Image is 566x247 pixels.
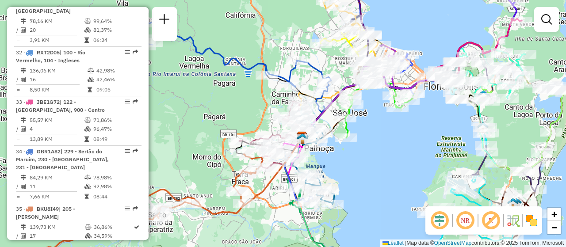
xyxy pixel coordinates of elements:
td: 78,98% [93,173,138,182]
em: Rota exportada [133,99,138,104]
td: = [16,85,20,94]
i: % de utilização do peso [84,118,91,123]
em: Rota exportada [133,49,138,55]
span: GBR1A82 [37,148,61,155]
i: Total de Atividades [21,233,26,239]
i: % de utilização do peso [85,224,92,230]
td: / [16,125,20,133]
td: 06:24 [93,36,138,45]
td: / [16,182,20,191]
a: OpenStreetMap [434,240,472,246]
td: 08:49 [93,135,138,144]
a: Nova sessão e pesquisa [156,11,173,30]
td: 84,29 KM [29,173,84,182]
em: Rota exportada [133,148,138,154]
span: | 100 - Rio Vermelho, 104 - Ingleses [16,49,85,64]
i: Distância Total [21,224,26,230]
span: JBE1G72 [37,99,60,105]
td: 36,86% [93,223,133,232]
i: Total de Atividades [21,27,26,33]
i: % de utilização do peso [88,68,94,73]
i: % de utilização da cubagem [85,233,92,239]
em: Opções [125,99,130,104]
span: 32 - [16,49,85,64]
i: Distância Total [21,175,26,180]
td: 13,89 KM [29,135,84,144]
td: 139,73 KM [29,223,84,232]
img: 712 UDC Full Palhoça [297,133,308,144]
td: 92,98% [93,182,138,191]
span: | [405,240,406,246]
a: Leaflet [382,240,404,246]
td: 136,06 KM [29,66,87,75]
i: % de utilização do peso [84,19,91,24]
i: Distância Total [21,19,26,24]
span: | 229 - Sertão do Maruim, 230 - [GEOGRAPHIC_DATA], 231 - [GEOGRAPHIC_DATA] [16,148,109,171]
img: Fluxo de ruas [506,213,520,228]
em: Rota exportada [133,206,138,211]
span: 34 - [16,148,109,171]
td: 42,46% [96,75,138,84]
em: Opções [125,206,130,211]
div: Map data © contributors,© 2025 TomTom, Microsoft [380,239,566,247]
span: Ocultar deslocamento [429,210,450,231]
td: 55,57 KM [29,116,84,125]
td: 7,66 KM [29,192,84,201]
td: / [16,75,20,84]
span: − [551,222,557,233]
td: 81,37% [93,26,138,34]
span: | 205 - [PERSON_NAME] [16,205,75,220]
a: Exibir filtros [538,11,555,28]
a: Zoom out [547,221,561,234]
td: / [16,232,20,240]
td: = [16,135,20,144]
i: Total de Atividades [21,77,26,82]
td: 71,86% [93,116,138,125]
td: 4 [29,125,84,133]
td: 09:05 [96,85,138,94]
span: + [551,209,557,220]
img: CDD Florianópolis [296,131,308,143]
img: Exibir/Ocultar setores [524,213,539,228]
td: 42,98% [96,66,138,75]
i: % de utilização do peso [84,175,91,180]
td: 8,50 KM [29,85,87,94]
i: % de utilização da cubagem [84,126,91,132]
td: 20 [29,26,84,34]
td: 78,16 KM [29,17,84,26]
img: WCL - Campeche [507,198,519,209]
i: Tempo total em rota [84,194,89,199]
span: 33 - [16,99,105,113]
i: Distância Total [21,118,26,123]
span: Exibir rótulo [480,210,501,231]
i: Tempo total em rota [84,38,89,43]
i: Total de Atividades [21,184,26,189]
em: Opções [125,148,130,154]
td: 17 [29,232,84,240]
i: Rota otimizada [134,224,139,230]
td: 96,47% [93,125,138,133]
td: = [16,192,20,201]
img: Ilha Centro [478,90,489,101]
td: 3,91 KM [29,36,84,45]
td: = [16,36,20,45]
span: 35 - [16,205,75,220]
i: Tempo total em rota [88,87,92,92]
td: 11 [29,182,84,191]
a: Zoom in [547,208,561,221]
img: 2368 - Warecloud Autódromo [510,197,522,209]
i: Total de Atividades [21,126,26,132]
td: 08:44 [93,192,138,201]
i: Distância Total [21,68,26,73]
i: % de utilização da cubagem [84,27,91,33]
img: FAD - Pirajubae [477,122,489,133]
span: RXT2D05 [37,49,60,56]
i: % de utilização da cubagem [88,77,94,82]
td: 34,59% [93,232,133,240]
i: Tempo total em rota [84,137,89,142]
td: / [16,26,20,34]
span: Ocultar NR [455,210,476,231]
span: BKU8I49 [37,205,59,212]
span: | 122 - [GEOGRAPHIC_DATA], 900 - Centro [16,99,105,113]
td: 99,64% [93,17,138,26]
